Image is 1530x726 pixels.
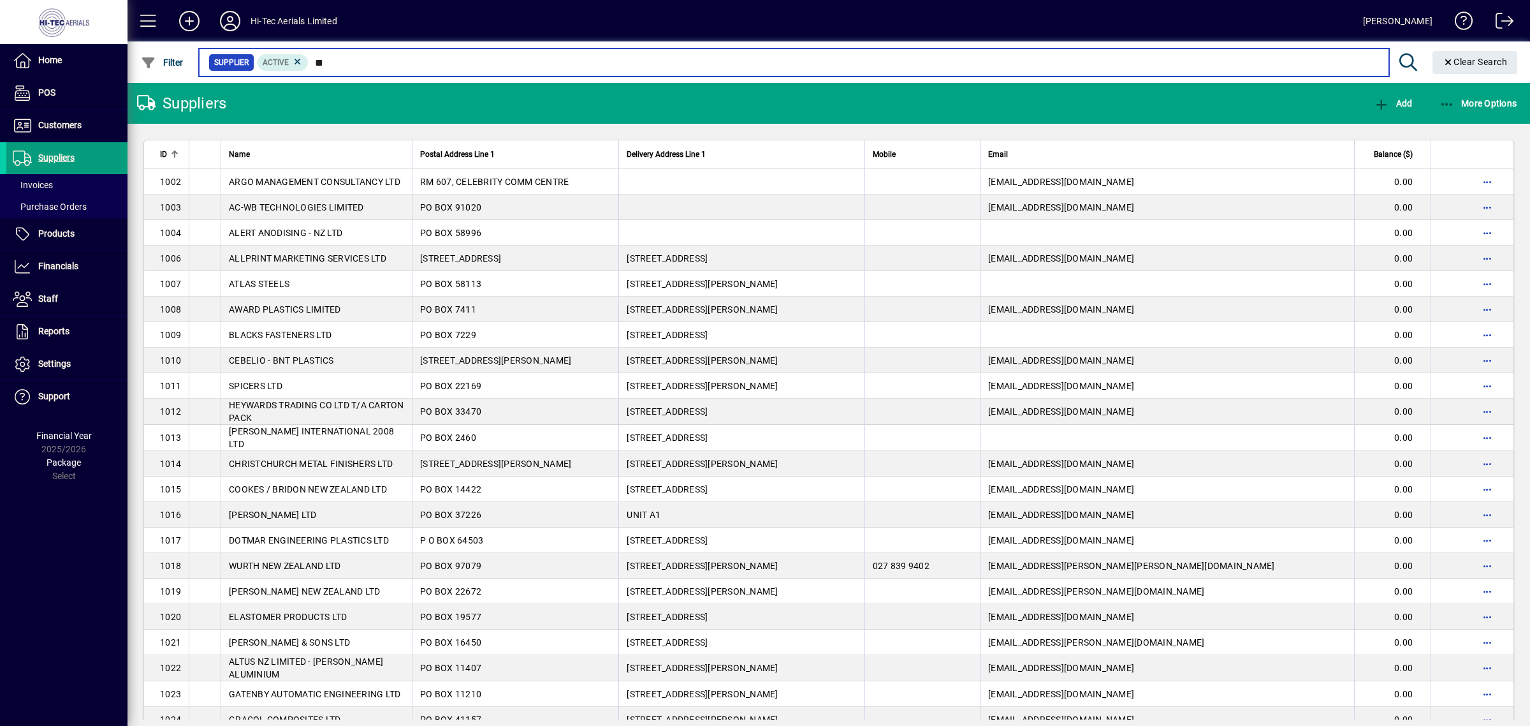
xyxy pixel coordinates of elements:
span: [EMAIL_ADDRESS][DOMAIN_NAME] [988,663,1134,673]
span: [STREET_ADDRESS][PERSON_NAME] [627,304,778,315]
span: ALERT ANODISING - NZ LTD [229,228,342,238]
button: Profile [210,10,251,33]
span: PO BOX 22672 [420,586,481,596]
span: CHRISTCHURCH METAL FINISHERS LTD [229,459,393,469]
span: [EMAIL_ADDRESS][DOMAIN_NAME] [988,535,1134,545]
span: [EMAIL_ADDRESS][DOMAIN_NAME] [988,406,1134,417]
span: Postal Address Line 1 [420,147,495,161]
span: [EMAIL_ADDRESS][DOMAIN_NAME] [988,510,1134,520]
span: [EMAIL_ADDRESS][PERSON_NAME][DOMAIN_NAME] [988,637,1204,648]
span: [EMAIL_ADDRESS][DOMAIN_NAME] [988,689,1134,699]
button: More options [1477,530,1497,551]
span: [EMAIL_ADDRESS][DOMAIN_NAME] [988,177,1134,187]
span: [EMAIL_ADDRESS][DOMAIN_NAME] [988,381,1134,391]
span: [STREET_ADDRESS][PERSON_NAME] [627,355,778,366]
a: Customers [6,110,127,142]
span: Add [1374,98,1412,108]
button: More options [1477,274,1497,294]
button: More options [1477,427,1497,448]
td: 0.00 [1354,220,1431,246]
td: 0.00 [1354,169,1431,195]
span: [STREET_ADDRESS][PERSON_NAME] [627,561,778,571]
div: Balance ($) [1362,147,1424,161]
span: BLACKS FASTENERS LTD [229,330,331,340]
span: 1007 [160,279,181,289]
span: [STREET_ADDRESS][PERSON_NAME] [627,689,778,699]
span: 1006 [160,253,181,263]
span: ATLAS STEELS [229,279,289,289]
span: Package [47,457,81,468]
span: HEYWARDS TRADING CO LTD T/A CARTON PACK [229,400,404,423]
span: [EMAIL_ADDRESS][DOMAIN_NAME] [988,459,1134,469]
span: More Options [1439,98,1517,108]
span: [EMAIL_ADDRESS][DOMAIN_NAME] [988,715,1134,725]
span: [EMAIL_ADDRESS][PERSON_NAME][DOMAIN_NAME] [988,586,1204,596]
div: Mobile [873,147,972,161]
div: [PERSON_NAME] [1363,11,1432,31]
span: [STREET_ADDRESS][PERSON_NAME] [627,381,778,391]
span: [PERSON_NAME] & SONS LTD [229,637,350,648]
a: Knowledge Base [1445,3,1473,44]
span: Support [38,391,70,401]
span: 1023 [160,689,181,699]
span: [STREET_ADDRESS][PERSON_NAME] [627,715,778,725]
span: [STREET_ADDRESS] [627,484,708,494]
button: More Options [1436,92,1520,115]
td: 0.00 [1354,477,1431,502]
span: DOTMAR ENGINEERING PLASTICS LTD [229,535,389,545]
button: More options [1477,556,1497,576]
button: More options [1477,684,1497,704]
span: PO BOX 16450 [420,637,481,648]
button: More options [1477,350,1497,371]
span: ARGO MANAGEMENT CONSULTANCY LTD [229,177,400,187]
span: Suppliers [38,152,75,163]
span: PO BOX 97079 [420,561,481,571]
span: AWARD PLASTICS LIMITED [229,304,341,315]
span: ALLPRINT MARKETING SERVICES LTD [229,253,386,263]
span: 1021 [160,637,181,648]
button: More options [1477,607,1497,627]
a: Settings [6,348,127,380]
span: [STREET_ADDRESS] [627,637,708,648]
span: 1019 [160,586,181,596]
span: 1022 [160,663,181,673]
span: PO BOX 11407 [420,663,481,673]
span: ALTUS NZ LIMITED - [PERSON_NAME] ALUMINIUM [229,656,383,679]
td: 0.00 [1354,246,1431,271]
td: 0.00 [1354,425,1431,451]
button: More options [1477,454,1497,474]
span: 1014 [160,459,181,469]
span: 1004 [160,228,181,238]
span: [STREET_ADDRESS][PERSON_NAME] [627,663,778,673]
span: [EMAIL_ADDRESS][DOMAIN_NAME] [988,355,1134,366]
div: Suppliers [137,93,226,114]
span: Email [988,147,1008,161]
div: Hi-Tec Aerials Limited [251,11,337,31]
td: 0.00 [1354,502,1431,528]
span: 1003 [160,202,181,212]
span: ID [160,147,167,161]
span: PO BOX 41157 [420,715,481,725]
a: Purchase Orders [6,196,127,218]
button: More options [1477,632,1497,653]
div: ID [160,147,181,161]
a: Staff [6,283,127,315]
button: More options [1477,197,1497,218]
button: More options [1477,658,1497,678]
span: Invoices [13,180,53,190]
span: Products [38,228,75,239]
button: More options [1477,376,1497,396]
a: Logout [1486,3,1514,44]
span: [PERSON_NAME] INTERNATIONAL 2008 LTD [229,426,394,449]
button: More options [1477,325,1497,345]
button: More options [1477,505,1497,525]
span: Name [229,147,250,161]
span: Home [38,55,62,65]
span: PO BOX 33470 [420,406,481,417]
span: Balance ($) [1374,147,1413,161]
td: 0.00 [1354,579,1431,604]
span: [EMAIL_ADDRESS][DOMAIN_NAME] [988,484,1134,494]
span: 1016 [160,510,181,520]
td: 0.00 [1354,451,1431,477]
span: [EMAIL_ADDRESS][DOMAIN_NAME] [988,304,1134,315]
